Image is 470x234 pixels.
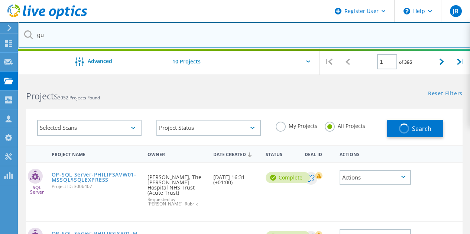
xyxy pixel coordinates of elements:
[262,147,301,161] div: Status
[428,91,463,97] a: Reset Filters
[58,95,100,101] span: 3952 Projects Found
[144,163,209,214] div: [PERSON_NAME], The [PERSON_NAME] Hospital NHS Trust (Acute Trust)
[52,184,140,189] span: Project ID: 3006407
[266,172,310,183] div: Complete
[156,120,261,136] div: Project Status
[387,120,443,137] button: Search
[210,147,262,161] div: Date Created
[37,120,142,136] div: Selected Scans
[148,197,205,206] span: Requested by [PERSON_NAME], Rubrik
[144,147,209,161] div: Owner
[340,170,411,185] div: Actions
[320,49,338,75] div: |
[210,163,262,192] div: [DATE] 16:31 (+01:00)
[399,59,412,65] span: of 396
[276,122,317,129] label: My Projects
[451,49,470,75] div: |
[7,16,87,21] a: Live Optics Dashboard
[336,147,415,161] div: Actions
[301,147,336,161] div: Deal Id
[26,90,58,102] b: Projects
[453,8,458,14] span: JB
[48,147,144,161] div: Project Name
[412,125,431,133] span: Search
[52,172,140,182] a: OP-SQL Server-PHILIPSAVW01-MSSQL$SQLEXPRESS
[403,8,410,14] svg: \n
[88,59,112,64] span: Advanced
[325,122,365,129] label: All Projects
[26,185,48,194] span: SQL Server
